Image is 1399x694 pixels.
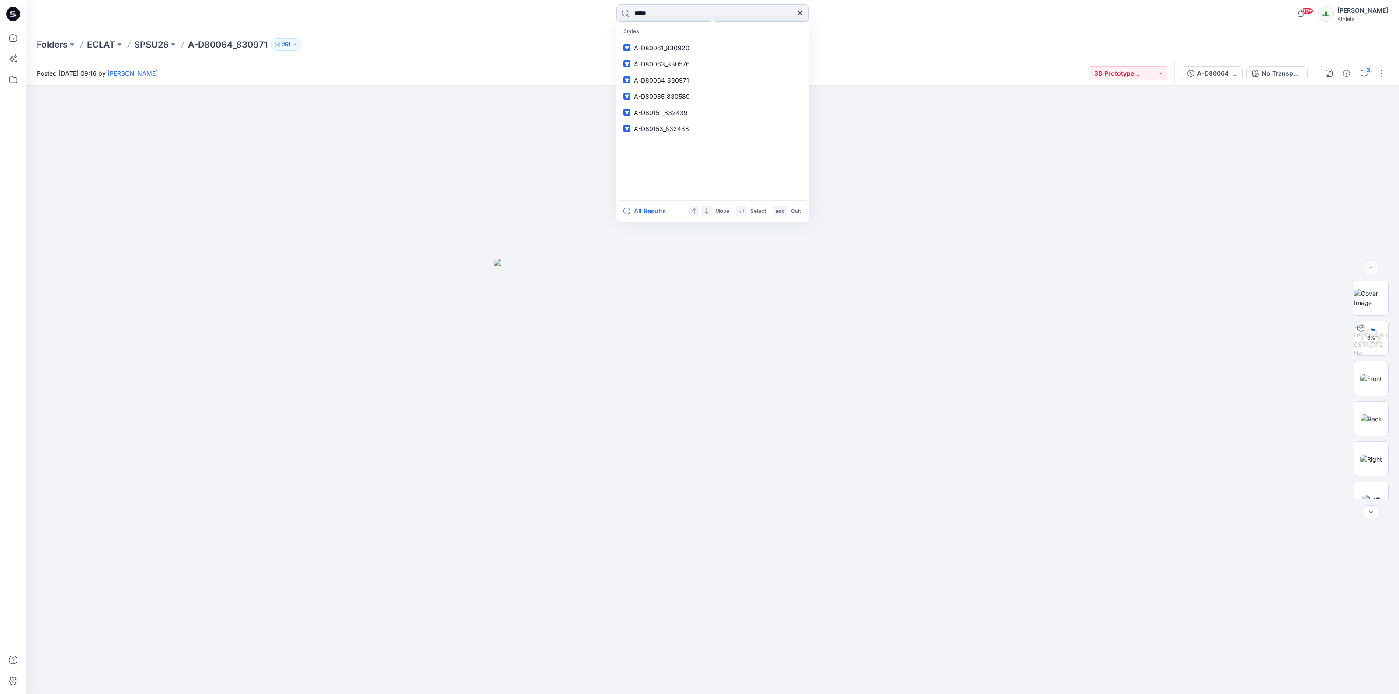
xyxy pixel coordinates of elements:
p: Select [750,207,766,216]
div: [PERSON_NAME] [1337,5,1388,16]
div: JL [1318,6,1334,22]
button: 3 [1357,66,1371,80]
a: [PERSON_NAME] [108,69,158,77]
button: No Transparency [1246,66,1308,80]
div: No Transparency [1262,69,1302,78]
a: A-D80064_830971 [618,72,807,88]
a: A-D80061_830920 [618,40,807,56]
a: Folders [37,38,68,51]
div: 3 [1364,66,1372,74]
button: All Results [623,206,672,216]
p: 251 [282,40,290,49]
img: eyJhbGciOiJIUzI1NiIsImtpZCI6IjAiLCJzbHQiOiJzZXMiLCJ0eXAiOiJKV1QifQ.eyJkYXRhIjp7InR5cGUiOiJzdG9yYW... [494,259,931,694]
div: Athleta [1337,16,1388,22]
span: Posted [DATE] 09:16 by [37,69,158,78]
p: Move [715,207,729,216]
button: 251 [271,38,301,51]
a: ECLAT [87,38,115,51]
span: 99+ [1300,7,1313,14]
p: A-D80064_830971 [188,38,268,51]
span: A-D80064_830971 [634,76,689,84]
img: Front [1360,374,1382,383]
p: esc [776,207,785,216]
img: Right [1360,455,1382,464]
span: A-D80063_830576 [634,60,690,68]
p: Styles [618,24,807,40]
span: A-D80065_830589 [634,93,690,100]
p: Quit [791,207,801,216]
img: A-D80064_830971-OP2 No Transparency [1354,321,1388,355]
img: Back [1361,414,1382,423]
a: A-D80153_832438 [618,121,807,137]
div: A-D80064_830971-OP2 [1197,69,1237,78]
a: A-D80063_830576 [618,56,807,72]
img: Left [1362,495,1380,504]
button: A-D80064_830971-OP2 [1182,66,1243,80]
a: A-D80065_830589 [618,88,807,104]
span: A-D80151_832439 [634,109,688,116]
span: A-D80153_832438 [634,125,689,132]
img: Cover Image [1354,289,1388,307]
a: SPSU26 [134,38,169,51]
div: 6 % [1361,334,1382,342]
span: A-D80061_830920 [634,44,689,52]
a: A-D80151_832439 [618,104,807,121]
button: Details [1340,66,1354,80]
